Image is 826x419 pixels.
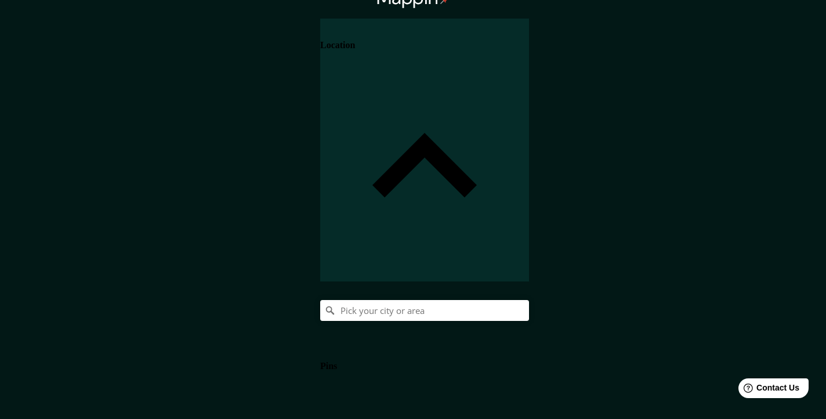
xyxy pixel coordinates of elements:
[320,19,529,281] div: Location
[320,300,529,321] input: Pick your city or area
[723,374,813,406] iframe: Help widget launcher
[320,361,337,371] h4: Pins
[320,40,355,50] h4: Location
